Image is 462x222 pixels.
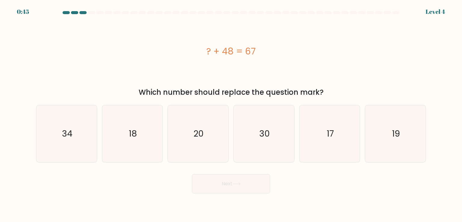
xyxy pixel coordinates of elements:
[129,128,137,140] text: 18
[17,7,29,16] div: 0:45
[259,128,270,140] text: 30
[62,128,72,140] text: 34
[194,128,204,140] text: 20
[426,7,445,16] div: Level 4
[36,45,426,58] div: ? + 48 = 67
[40,87,422,98] div: Which number should replace the question mark?
[192,174,270,193] button: Next
[392,128,400,140] text: 19
[327,128,334,140] text: 17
